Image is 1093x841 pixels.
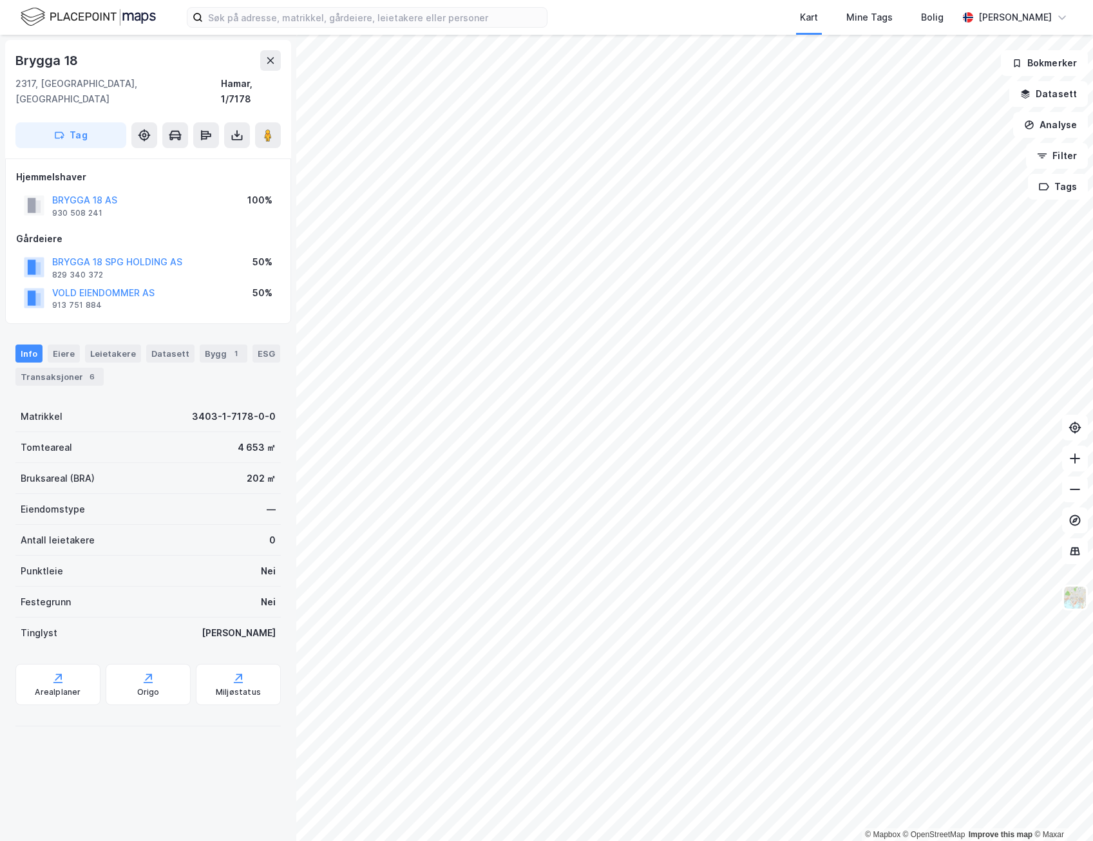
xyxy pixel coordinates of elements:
div: Gårdeiere [16,231,280,247]
div: 50% [252,254,272,270]
div: 930 508 241 [52,208,102,218]
div: 4 653 ㎡ [238,440,276,455]
button: Tags [1028,174,1088,200]
img: Z [1063,585,1087,610]
div: Bygg [200,345,247,363]
div: 913 751 884 [52,300,102,310]
div: Hamar, 1/7178 [221,76,281,107]
div: Eiere [48,345,80,363]
div: 2317, [GEOGRAPHIC_DATA], [GEOGRAPHIC_DATA] [15,76,221,107]
a: Mapbox [865,830,900,839]
iframe: Chat Widget [1029,779,1093,841]
div: 0 [269,533,276,548]
div: 50% [252,285,272,301]
div: Nei [261,594,276,610]
button: Datasett [1009,81,1088,107]
div: Antall leietakere [21,533,95,548]
div: [PERSON_NAME] [202,625,276,641]
a: OpenStreetMap [903,830,965,839]
div: Brygga 18 [15,50,81,71]
div: 202 ㎡ [247,471,276,486]
div: Festegrunn [21,594,71,610]
div: 3403-1-7178-0-0 [192,409,276,424]
div: Info [15,345,43,363]
div: 1 [229,347,242,360]
div: ESG [252,345,280,363]
div: Leietakere [85,345,141,363]
button: Tag [15,122,126,148]
div: 100% [247,193,272,208]
div: Origo [137,687,160,697]
button: Bokmerker [1001,50,1088,76]
input: Søk på adresse, matrikkel, gårdeiere, leietakere eller personer [203,8,547,27]
div: Arealplaner [35,687,81,697]
div: Mine Tags [846,10,893,25]
div: Nei [261,563,276,579]
div: 6 [86,370,99,383]
div: Matrikkel [21,409,62,424]
a: Improve this map [969,830,1032,839]
div: Tinglyst [21,625,57,641]
div: Bolig [921,10,944,25]
div: Kart [800,10,818,25]
img: logo.f888ab2527a4732fd821a326f86c7f29.svg [21,6,156,28]
div: Bruksareal (BRA) [21,471,95,486]
div: Kontrollprogram for chat [1029,779,1093,841]
div: Punktleie [21,563,63,579]
button: Filter [1026,143,1088,169]
div: Transaksjoner [15,368,104,386]
div: Datasett [146,345,195,363]
div: Miljøstatus [216,687,261,697]
div: Eiendomstype [21,502,85,517]
div: [PERSON_NAME] [978,10,1052,25]
div: 829 340 372 [52,270,103,280]
button: Analyse [1013,112,1088,138]
div: Hjemmelshaver [16,169,280,185]
div: — [267,502,276,517]
div: Tomteareal [21,440,72,455]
